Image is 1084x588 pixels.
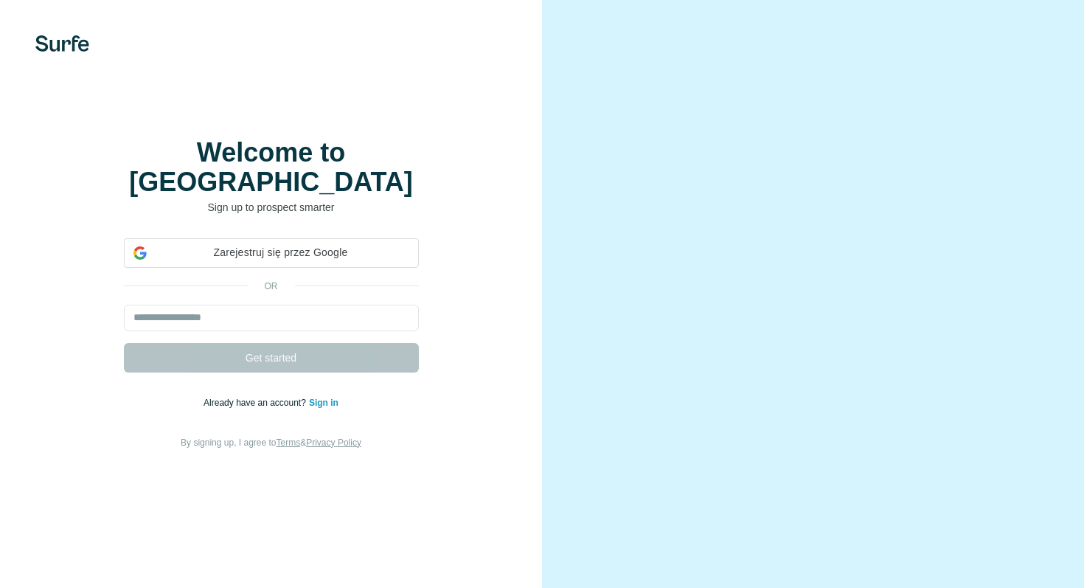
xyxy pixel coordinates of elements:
span: Zarejestruj się przez Google [153,245,409,260]
span: By signing up, I agree to & [181,437,361,448]
div: Zarejestruj się przez Google [124,238,419,268]
a: Sign in [309,398,338,408]
p: or [248,280,295,293]
span: Already have an account? [204,398,309,408]
a: Terms [277,437,301,448]
img: Surfe's logo [35,35,89,52]
h1: Welcome to [GEOGRAPHIC_DATA] [124,138,419,197]
a: Privacy Policy [306,437,361,448]
p: Sign up to prospect smarter [124,200,419,215]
